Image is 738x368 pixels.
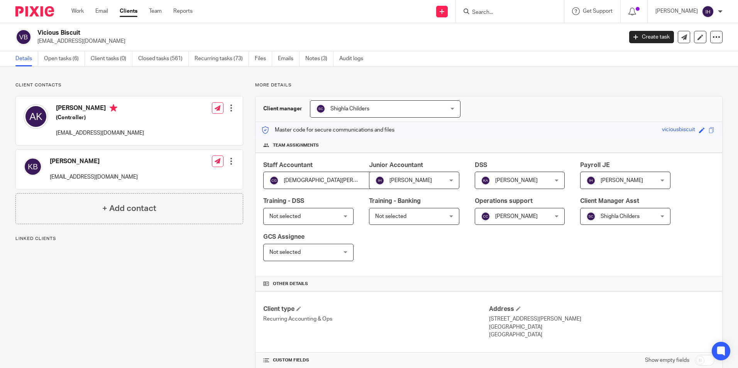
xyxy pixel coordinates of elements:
[278,51,300,66] a: Emails
[15,29,32,45] img: svg%3E
[56,114,144,122] h5: (Controller)
[273,281,308,287] span: Other details
[37,29,501,37] h2: Vicious Biscuit
[263,357,489,363] h4: CUSTOM FIELDS
[24,157,42,176] img: svg%3E
[138,51,189,66] a: Closed tasks (561)
[369,198,421,204] span: Training - Banking
[489,315,714,323] p: [STREET_ADDRESS][PERSON_NAME]
[255,51,272,66] a: Files
[269,214,301,219] span: Not selected
[195,51,249,66] a: Recurring tasks (73)
[489,323,714,331] p: [GEOGRAPHIC_DATA]
[263,234,305,240] span: GCS Assignee
[645,356,689,364] label: Show empty fields
[583,8,613,14] span: Get Support
[91,51,132,66] a: Client tasks (0)
[481,176,490,185] img: svg%3E
[580,162,610,168] span: Payroll JE
[475,198,533,204] span: Operations support
[15,51,38,66] a: Details
[489,331,714,339] p: [GEOGRAPHIC_DATA]
[15,82,243,88] p: Client contacts
[44,51,85,66] a: Open tasks (6)
[369,162,423,168] span: Junior Accountant
[15,6,54,17] img: Pixie
[263,315,489,323] p: Recurring Accounting & Ops
[481,212,490,221] img: svg%3E
[375,214,406,219] span: Not selected
[24,104,48,129] img: svg%3E
[263,162,313,168] span: Staff Accountant
[655,7,698,15] p: [PERSON_NAME]
[601,214,640,219] span: Shighla Childers
[489,305,714,313] h4: Address
[389,178,432,183] span: [PERSON_NAME]
[15,236,243,242] p: Linked clients
[495,178,538,183] span: [PERSON_NAME]
[586,212,596,221] img: svg%3E
[475,162,487,168] span: DSS
[375,176,384,185] img: svg%3E
[263,105,302,113] h3: Client manager
[37,37,618,45] p: [EMAIL_ADDRESS][DOMAIN_NAME]
[273,142,319,149] span: Team assignments
[601,178,643,183] span: [PERSON_NAME]
[255,82,723,88] p: More details
[495,214,538,219] span: [PERSON_NAME]
[471,9,541,16] input: Search
[173,7,193,15] a: Reports
[56,104,144,114] h4: [PERSON_NAME]
[95,7,108,15] a: Email
[305,51,333,66] a: Notes (3)
[120,7,137,15] a: Clients
[149,7,162,15] a: Team
[263,305,489,313] h4: Client type
[316,104,325,113] img: svg%3E
[50,173,138,181] p: [EMAIL_ADDRESS][DOMAIN_NAME]
[50,157,138,165] h4: [PERSON_NAME]
[284,178,384,183] span: [DEMOGRAPHIC_DATA][PERSON_NAME]
[263,198,304,204] span: Training - DSS
[56,129,144,137] p: [EMAIL_ADDRESS][DOMAIN_NAME]
[662,126,695,135] div: viciousbiscuit
[702,5,714,18] img: svg%3E
[102,203,156,214] h4: + Add contact
[71,7,84,15] a: Work
[629,31,674,43] a: Create task
[269,250,301,255] span: Not selected
[580,198,639,204] span: Client Manager Asst
[330,106,369,111] span: Shighla Childers
[339,51,369,66] a: Audit logs
[261,126,394,134] p: Master code for secure communications and files
[110,104,117,112] i: Primary
[269,176,279,185] img: svg%3E
[586,176,596,185] img: svg%3E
